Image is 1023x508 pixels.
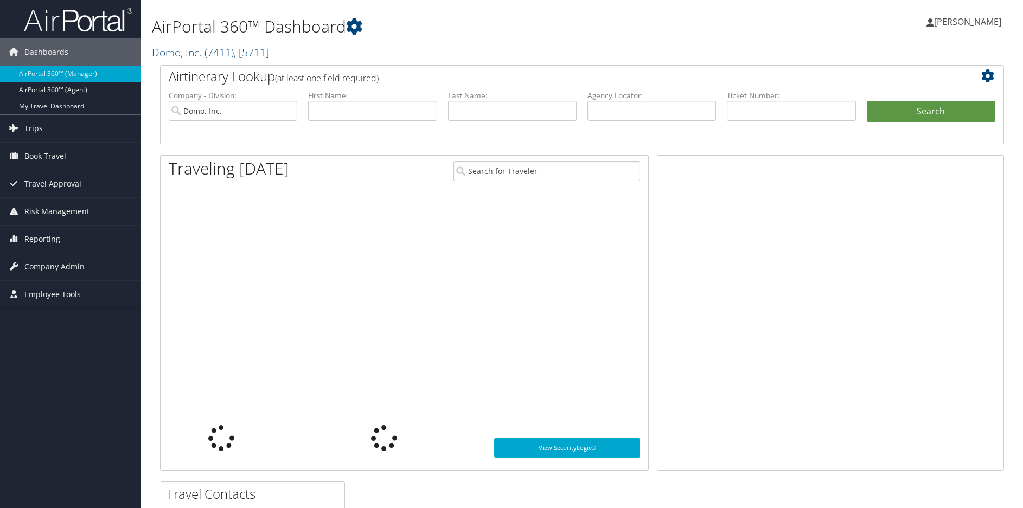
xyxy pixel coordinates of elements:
[24,7,132,33] img: airportal-logo.png
[24,143,66,170] span: Book Travel
[934,16,1001,28] span: [PERSON_NAME]
[204,45,234,60] span: ( 7411 )
[152,45,269,60] a: Domo, Inc.
[24,38,68,66] span: Dashboards
[727,90,855,101] label: Ticket Number:
[448,90,577,101] label: Last Name:
[24,281,81,308] span: Employee Tools
[308,90,437,101] label: First Name:
[169,90,297,101] label: Company - Division:
[24,198,89,225] span: Risk Management
[24,115,43,142] span: Trips
[167,485,344,503] h2: Travel Contacts
[275,72,379,84] span: (at least one field required)
[169,157,289,180] h1: Traveling [DATE]
[24,253,85,280] span: Company Admin
[587,90,716,101] label: Agency Locator:
[152,15,725,38] h1: AirPortal 360™ Dashboard
[169,67,925,86] h2: Airtinerary Lookup
[867,101,995,123] button: Search
[453,161,641,181] input: Search for Traveler
[24,226,60,253] span: Reporting
[24,170,81,197] span: Travel Approval
[926,5,1012,38] a: [PERSON_NAME]
[234,45,269,60] span: , [ 5711 ]
[494,438,641,458] a: View SecurityLogic®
